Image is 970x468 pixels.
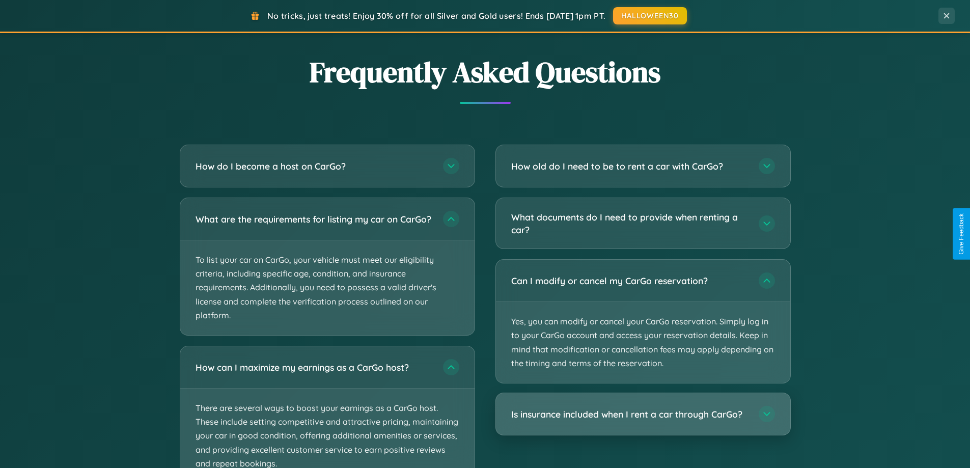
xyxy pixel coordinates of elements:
p: Yes, you can modify or cancel your CarGo reservation. Simply log in to your CarGo account and acc... [496,302,790,383]
h3: Can I modify or cancel my CarGo reservation? [511,274,749,287]
h3: How can I maximize my earnings as a CarGo host? [196,361,433,374]
h3: How do I become a host on CarGo? [196,160,433,173]
h3: What are the requirements for listing my car on CarGo? [196,213,433,226]
h3: What documents do I need to provide when renting a car? [511,211,749,236]
h3: Is insurance included when I rent a car through CarGo? [511,408,749,421]
h2: Frequently Asked Questions [180,52,791,92]
p: To list your car on CarGo, your vehicle must meet our eligibility criteria, including specific ag... [180,240,475,335]
span: No tricks, just treats! Enjoy 30% off for all Silver and Gold users! Ends [DATE] 1pm PT. [267,11,605,21]
h3: How old do I need to be to rent a car with CarGo? [511,160,749,173]
button: HALLOWEEN30 [613,7,687,24]
div: Give Feedback [958,213,965,255]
